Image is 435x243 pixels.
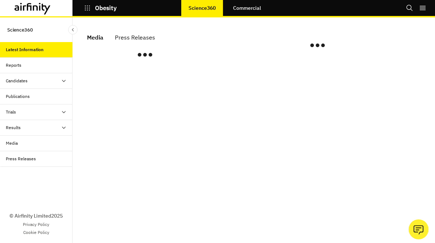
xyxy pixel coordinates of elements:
[6,124,21,131] div: Results
[6,46,43,53] div: Latest Information
[188,5,216,11] p: Science360
[23,221,49,228] a: Privacy Policy
[6,140,18,147] div: Media
[115,32,155,43] div: Press Releases
[87,32,103,43] div: Media
[68,25,78,34] button: Close Sidebar
[6,93,30,100] div: Publications
[6,109,16,115] div: Trials
[7,23,33,36] p: Science360
[409,219,428,239] button: Ask our analysts
[84,2,117,14] button: Obesity
[6,156,36,162] div: Press Releases
[23,229,49,236] a: Cookie Policy
[95,5,117,11] p: Obesity
[6,62,21,69] div: Reports
[6,78,28,84] div: Candidates
[9,212,63,220] p: © Airfinity Limited 2025
[406,2,413,14] button: Search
